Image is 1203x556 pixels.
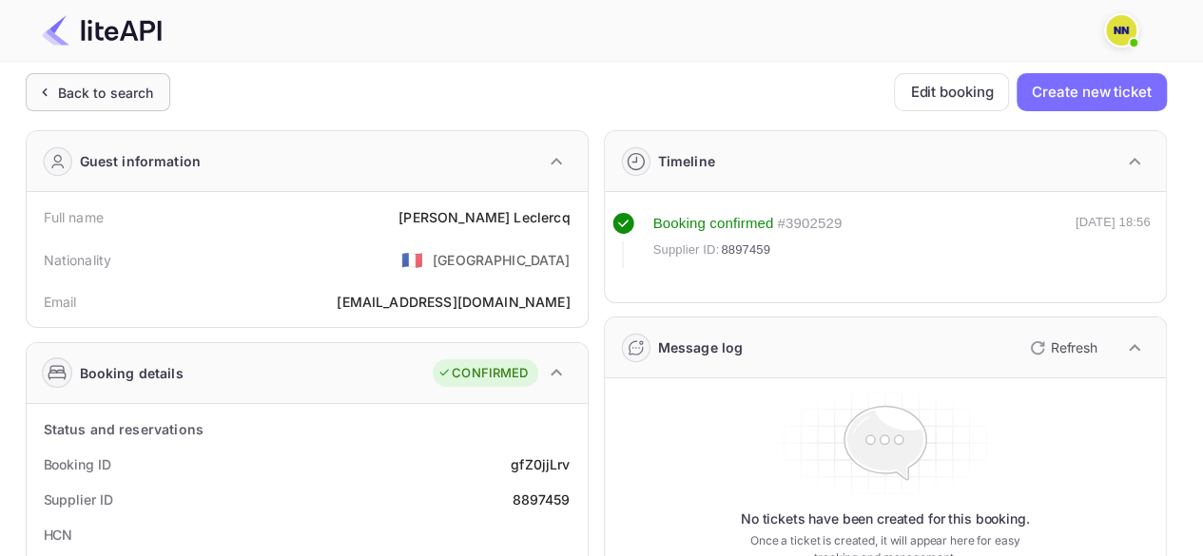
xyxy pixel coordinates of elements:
div: Status and reservations [44,419,204,439]
button: Edit booking [894,73,1009,111]
span: 8897459 [721,240,770,259]
div: Supplier ID [44,489,113,509]
div: [GEOGRAPHIC_DATA] [433,250,571,270]
div: gfZ0jjLrv [511,454,570,474]
div: Message log [658,337,744,357]
div: [EMAIL_ADDRESS][DOMAIN_NAME] [337,292,570,312]
p: Refresh [1051,337,1097,357]
div: Booking details [80,363,184,383]
div: # 3902529 [777,213,842,235]
div: Booking ID [44,454,111,474]
div: Guest information [80,151,202,171]
div: [PERSON_NAME] Leclercq [398,207,570,227]
div: CONFIRMED [437,364,528,383]
div: Back to search [58,83,154,103]
div: Booking confirmed [653,213,774,235]
span: United States [401,242,423,277]
div: Email [44,292,77,312]
button: Create new ticket [1017,73,1166,111]
img: N/A N/A [1106,15,1136,46]
div: Nationality [44,250,112,270]
span: Supplier ID: [653,240,720,259]
div: Timeline [658,151,715,171]
div: HCN [44,525,73,545]
div: [DATE] 18:56 [1076,213,1151,268]
div: Full name [44,207,104,227]
button: Refresh [1019,333,1105,363]
div: 8897459 [512,489,570,509]
p: No tickets have been created for this booking. [741,509,1030,528]
img: LiteAPI Logo [42,15,162,46]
